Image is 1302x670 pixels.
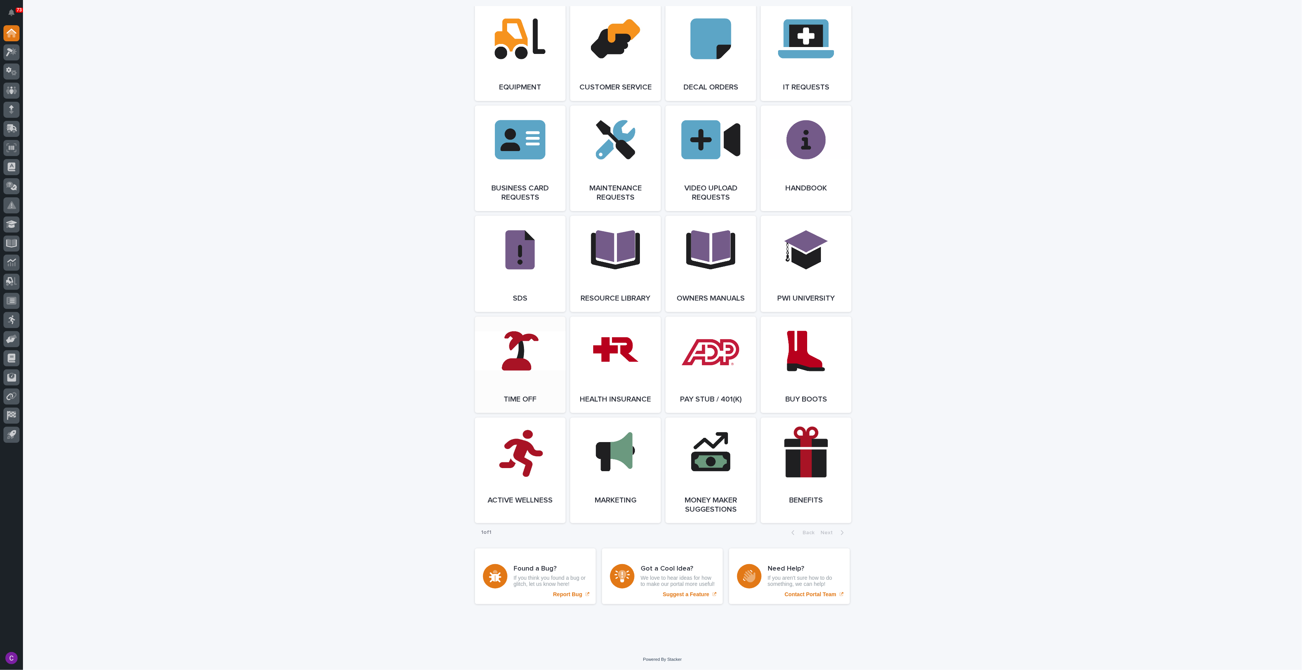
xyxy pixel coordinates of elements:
h3: Need Help? [768,565,842,573]
a: PWI University [761,216,852,312]
div: Notifications73 [10,9,20,21]
a: Active Wellness [475,418,566,523]
a: Benefits [761,418,852,523]
a: Maintenance Requests [570,106,661,211]
p: We love to hear ideas for how to make our portal more useful! [641,575,715,588]
a: Equipment [475,5,566,101]
a: Contact Portal Team [729,548,850,604]
a: Suggest a Feature [602,548,723,604]
p: If you think you found a bug or glitch, let us know here! [514,575,588,588]
a: Video Upload Requests [666,106,756,211]
a: Pay Stub / 401(k) [666,317,756,413]
h3: Got a Cool Idea? [641,565,715,573]
a: Buy Boots [761,317,852,413]
a: Health Insurance [570,317,661,413]
a: Resource Library [570,216,661,312]
span: Back [798,530,814,535]
p: Report Bug [553,591,582,598]
a: IT Requests [761,5,852,101]
button: users-avatar [3,650,20,666]
button: Next [817,529,850,536]
a: Money Maker Suggestions [666,418,756,523]
a: Business Card Requests [475,106,566,211]
a: SDS [475,216,566,312]
a: Customer Service [570,5,661,101]
a: Time Off [475,317,566,413]
p: If you aren't sure how to do something, we can help! [768,575,842,588]
p: Suggest a Feature [663,591,709,598]
h3: Found a Bug? [514,565,588,573]
button: Back [785,529,817,536]
a: Handbook [761,106,852,211]
a: Marketing [570,418,661,523]
span: Next [821,530,837,535]
a: Powered By Stacker [643,657,682,662]
a: Report Bug [475,548,596,604]
p: Contact Portal Team [785,591,836,598]
button: Notifications [3,5,20,21]
a: Decal Orders [666,5,756,101]
p: 1 of 1 [475,523,498,542]
p: 73 [17,7,22,13]
a: Owners Manuals [666,216,756,312]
